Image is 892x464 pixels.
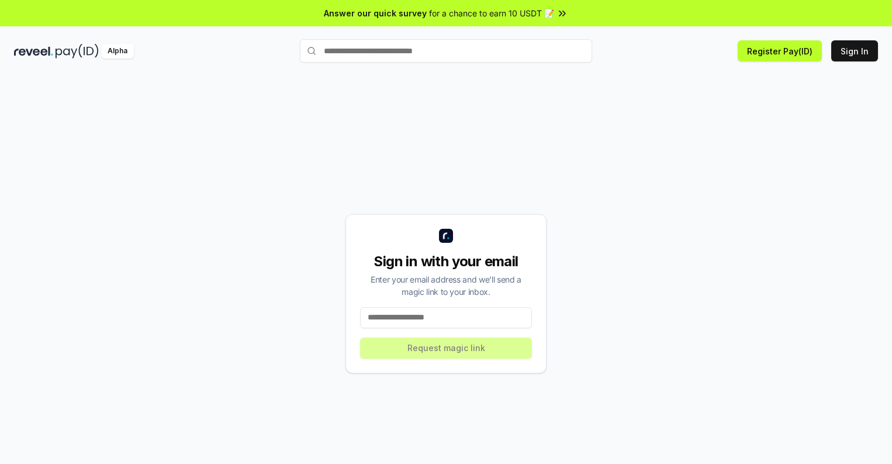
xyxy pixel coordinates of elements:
button: Register Pay(ID) [738,40,822,61]
img: pay_id [56,44,99,59]
div: Enter your email address and we’ll send a magic link to your inbox. [360,273,532,298]
div: Alpha [101,44,134,59]
span: Answer our quick survey [324,7,427,19]
div: Sign in with your email [360,252,532,271]
img: logo_small [439,229,453,243]
img: reveel_dark [14,44,53,59]
button: Sign In [831,40,878,61]
span: for a chance to earn 10 USDT 📝 [429,7,554,19]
